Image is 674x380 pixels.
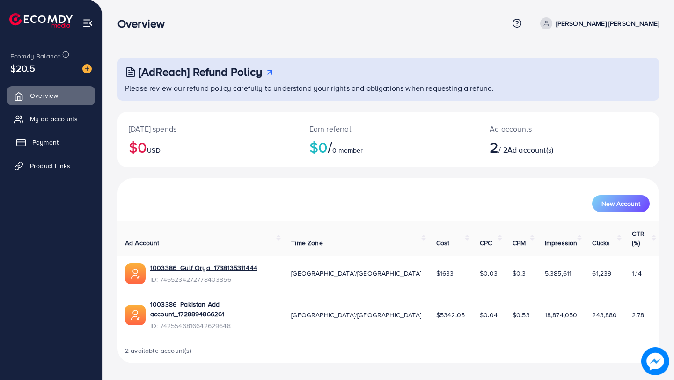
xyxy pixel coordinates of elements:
span: Payment [32,138,59,147]
a: 1003386_Pakistan Add account_1728894866261 [150,300,276,319]
p: [PERSON_NAME] [PERSON_NAME] [556,18,659,29]
button: New Account [592,195,650,212]
span: Cost [436,238,450,248]
span: 5,385,611 [545,269,571,278]
h3: [AdReach] Refund Policy [139,65,262,79]
span: 243,880 [592,310,617,320]
span: $0.3 [513,269,526,278]
h3: Overview [117,17,172,30]
h2: / 2 [490,138,602,156]
a: Overview [7,86,95,105]
span: Ad Account [125,238,160,248]
a: Payment [7,133,95,152]
span: [GEOGRAPHIC_DATA]/[GEOGRAPHIC_DATA] [291,269,421,278]
span: Clicks [592,238,610,248]
img: image [82,64,92,73]
span: 2.78 [632,310,644,320]
span: CPC [480,238,492,248]
span: 18,874,050 [545,310,578,320]
img: image [641,347,669,375]
span: ID: 7425546816642629648 [150,321,276,330]
p: Earn referral [309,123,468,134]
span: Impression [545,238,578,248]
span: 1.14 [632,269,642,278]
span: My ad accounts [30,114,78,124]
a: My ad accounts [7,110,95,128]
a: 1003386_Gulf Orya_1738135311444 [150,263,257,272]
span: 61,239 [592,269,611,278]
span: Ecomdy Balance [10,51,61,61]
span: USD [147,146,160,155]
span: Ad account(s) [507,145,553,155]
img: ic-ads-acc.e4c84228.svg [125,305,146,325]
img: menu [82,18,93,29]
h2: $0 [309,138,468,156]
span: Time Zone [291,238,322,248]
span: $1633 [436,269,454,278]
span: $0.53 [513,310,530,320]
span: $0.04 [480,310,498,320]
span: 2 available account(s) [125,346,192,355]
span: / [328,136,332,158]
span: 2 [490,136,498,158]
span: ID: 7465234272778403856 [150,275,257,284]
span: CTR (%) [632,229,644,248]
span: Overview [30,91,58,100]
p: Please review our refund policy carefully to understand your rights and obligations when requesti... [125,82,653,94]
a: Product Links [7,156,95,175]
span: $0.03 [480,269,498,278]
p: Ad accounts [490,123,602,134]
a: [PERSON_NAME] [PERSON_NAME] [536,17,659,29]
p: [DATE] spends [129,123,287,134]
span: $5342.05 [436,310,465,320]
span: CPM [513,238,526,248]
span: Product Links [30,161,70,170]
h2: $0 [129,138,287,156]
img: logo [9,13,73,28]
span: $20.5 [10,61,35,75]
span: [GEOGRAPHIC_DATA]/[GEOGRAPHIC_DATA] [291,310,421,320]
span: New Account [601,200,640,207]
img: ic-ads-acc.e4c84228.svg [125,263,146,284]
span: 0 member [332,146,363,155]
